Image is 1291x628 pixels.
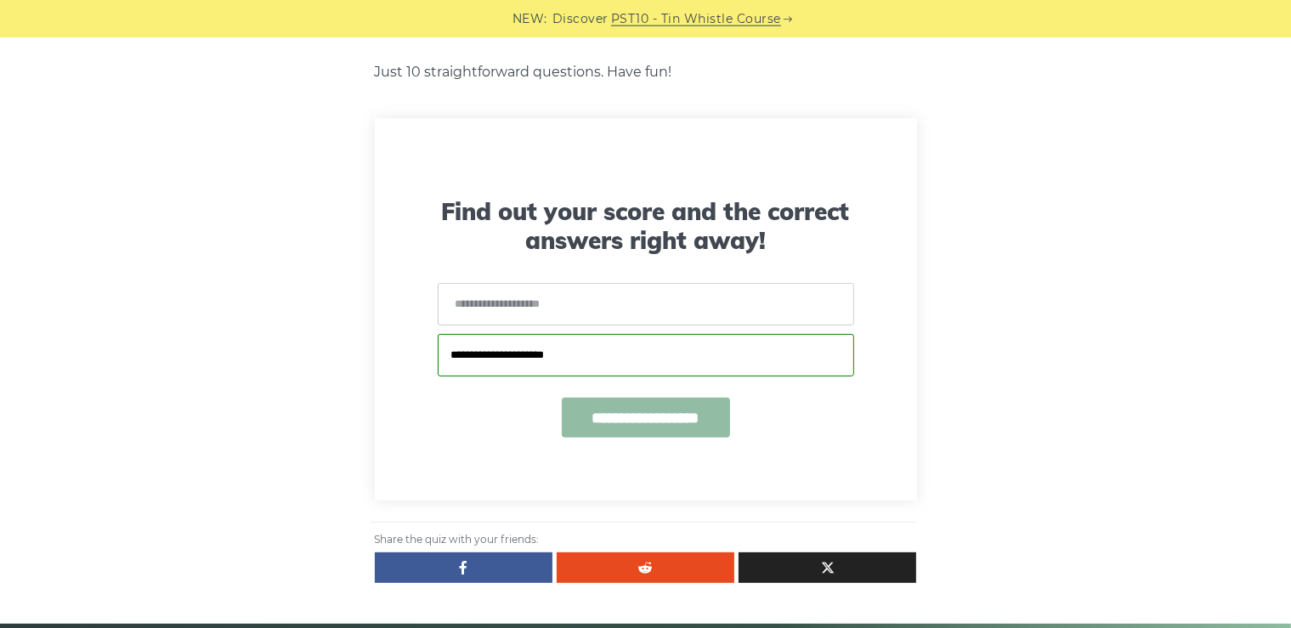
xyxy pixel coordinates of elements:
[611,9,781,29] a: PST10 - Tin Whistle Course
[375,531,540,548] span: Share the quiz with your friends:
[552,9,609,29] span: Discover
[512,9,547,29] span: NEW:
[401,197,889,254] h3: Find out your score and the correct answers right away!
